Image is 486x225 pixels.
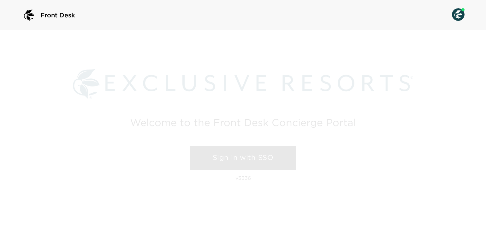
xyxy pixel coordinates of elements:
img: Exclusive Resorts logo [73,69,413,99]
img: logo [21,8,37,23]
h2: Welcome to the Front Desk Concierge Portal [130,118,356,127]
img: User [452,8,465,21]
a: Sign in with SSO [190,146,296,170]
span: Front Desk [40,11,75,20]
p: v3336 [235,175,251,181]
